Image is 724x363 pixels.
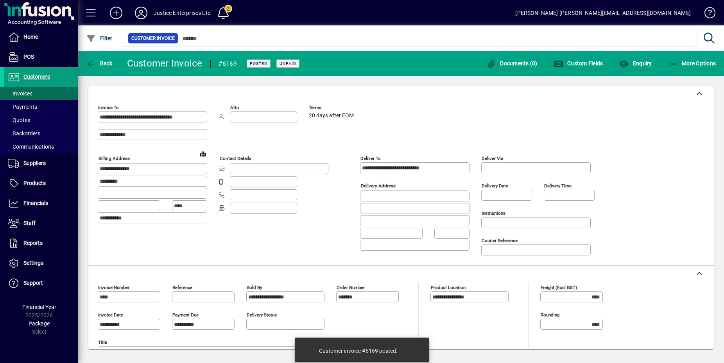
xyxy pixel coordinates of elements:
[4,87,78,100] a: Invoices
[23,280,43,286] span: Support
[319,347,398,355] div: Customer invoice #6169 posted.
[4,234,78,253] a: Reports
[667,56,718,70] button: More Options
[619,60,652,66] span: Enquiry
[104,6,129,20] button: Add
[4,27,78,47] a: Home
[515,7,691,19] div: [PERSON_NAME] [PERSON_NAME][EMAIL_ADDRESS][DOMAIN_NAME]
[4,113,78,127] a: Quotes
[4,194,78,213] a: Financials
[8,104,37,110] span: Payments
[129,6,154,20] button: Profile
[23,220,36,226] span: Staff
[84,31,115,45] button: Filter
[86,35,113,41] span: Filter
[78,56,121,70] app-page-header-button: Back
[4,214,78,233] a: Staff
[23,34,38,40] span: Home
[4,273,78,293] a: Support
[4,47,78,67] a: POS
[4,127,78,140] a: Backorders
[4,174,78,193] a: Products
[4,253,78,273] a: Settings
[8,117,30,123] span: Quotes
[8,130,40,137] span: Backorders
[23,54,34,60] span: POS
[699,2,714,27] a: Knowledge Base
[23,240,43,246] span: Reports
[4,100,78,113] a: Payments
[23,180,46,186] span: Products
[154,7,211,19] div: Justice Enterprises Ltd
[8,90,32,97] span: Invoices
[23,160,46,166] span: Suppliers
[22,304,56,310] span: Financial Year
[4,140,78,153] a: Communications
[98,340,107,345] mat-label: Title
[131,34,175,42] span: Customer Invoice
[23,200,48,206] span: Financials
[668,60,716,66] span: More Options
[4,154,78,173] a: Suppliers
[29,320,50,327] span: Package
[23,74,50,80] span: Customers
[23,260,43,266] span: Settings
[8,144,54,150] span: Communications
